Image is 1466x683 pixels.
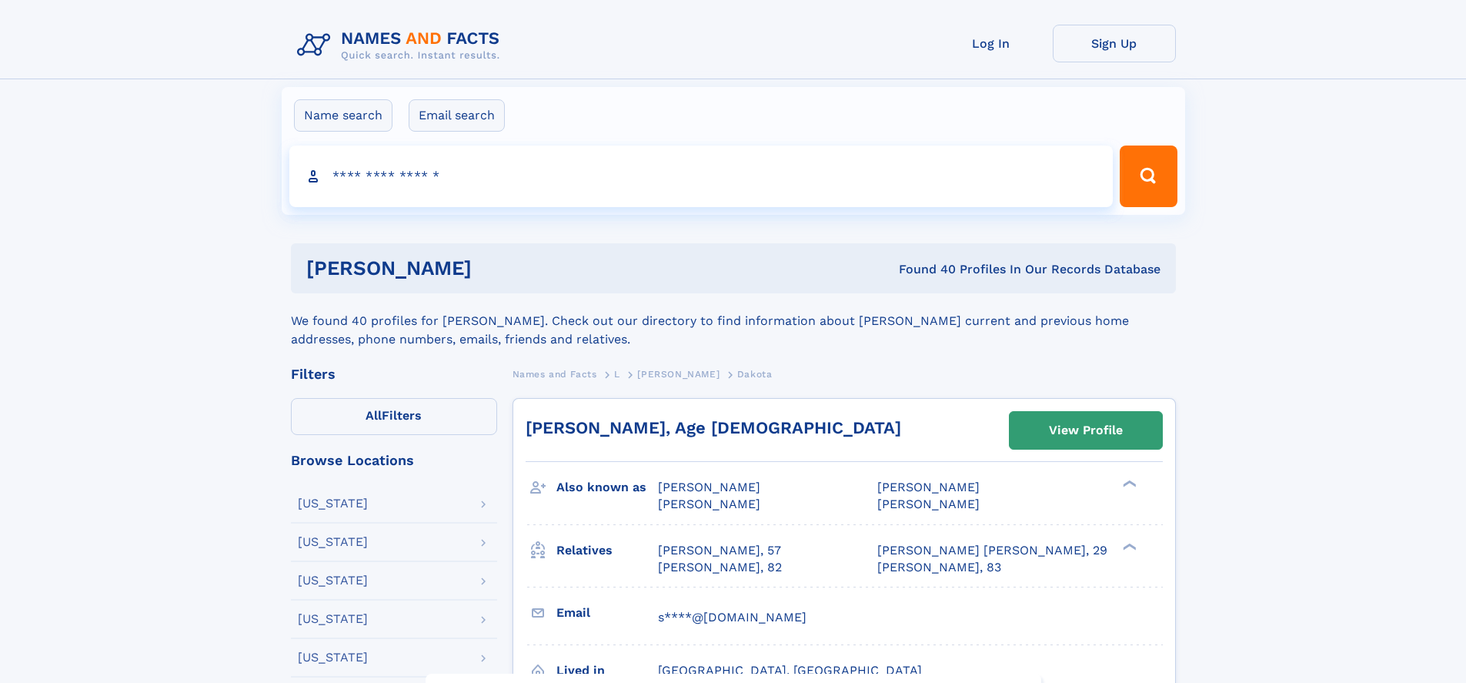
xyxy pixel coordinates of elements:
[306,259,686,278] h1: [PERSON_NAME]
[556,474,658,501] h3: Also known as
[298,613,368,625] div: [US_STATE]
[291,293,1176,349] div: We found 40 profiles for [PERSON_NAME]. Check out our directory to find information about [PERSON...
[737,369,773,380] span: Dakota
[366,408,382,423] span: All
[877,497,980,511] span: [PERSON_NAME]
[556,600,658,626] h3: Email
[658,663,922,678] span: [GEOGRAPHIC_DATA], [GEOGRAPHIC_DATA]
[658,542,781,559] a: [PERSON_NAME], 57
[1053,25,1176,62] a: Sign Up
[291,398,497,435] label: Filters
[877,480,980,494] span: [PERSON_NAME]
[298,497,368,510] div: [US_STATE]
[637,364,720,383] a: [PERSON_NAME]
[1119,479,1137,489] div: ❯
[556,537,658,564] h3: Relatives
[291,367,497,381] div: Filters
[294,99,392,132] label: Name search
[298,536,368,548] div: [US_STATE]
[1119,541,1137,551] div: ❯
[298,574,368,587] div: [US_STATE]
[1010,412,1162,449] a: View Profile
[291,25,513,66] img: Logo Names and Facts
[526,418,901,437] a: [PERSON_NAME], Age [DEMOGRAPHIC_DATA]
[409,99,505,132] label: Email search
[614,369,620,380] span: L
[298,651,368,664] div: [US_STATE]
[685,261,1160,278] div: Found 40 Profiles In Our Records Database
[291,454,497,467] div: Browse Locations
[289,146,1114,207] input: search input
[1120,146,1177,207] button: Search Button
[513,364,597,383] a: Names and Facts
[614,364,620,383] a: L
[930,25,1053,62] a: Log In
[658,480,760,494] span: [PERSON_NAME]
[877,559,1001,576] a: [PERSON_NAME], 83
[658,559,782,576] a: [PERSON_NAME], 82
[1049,413,1123,448] div: View Profile
[637,369,720,380] span: [PERSON_NAME]
[658,497,760,511] span: [PERSON_NAME]
[877,542,1107,559] a: [PERSON_NAME] [PERSON_NAME], 29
